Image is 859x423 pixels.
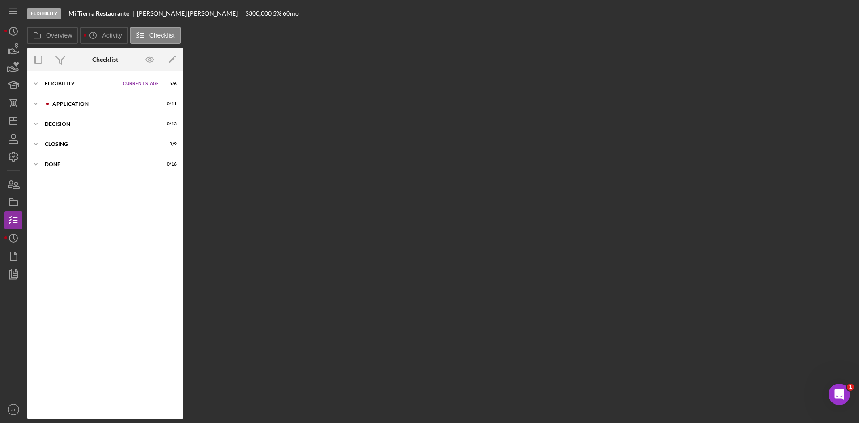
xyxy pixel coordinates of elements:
div: Application [52,101,154,107]
div: Eligibility [27,8,61,19]
label: Overview [46,32,72,39]
button: JT [4,401,22,419]
text: JT [11,407,16,412]
button: Activity [80,27,128,44]
div: 60 mo [283,10,299,17]
div: Closing [45,141,154,147]
div: 0 / 13 [161,121,177,127]
span: $300,000 [245,9,272,17]
iframe: Intercom live chat [829,384,850,405]
span: 1 [847,384,854,391]
div: 5 % [273,10,281,17]
div: 0 / 11 [161,101,177,107]
button: Overview [27,27,78,44]
div: [PERSON_NAME] [PERSON_NAME] [137,10,245,17]
div: 0 / 16 [161,162,177,167]
b: Mi Tierra Restaurante [68,10,129,17]
button: Checklist [130,27,181,44]
div: Checklist [92,56,118,63]
div: Decision [45,121,154,127]
div: Done [45,162,154,167]
label: Activity [102,32,122,39]
div: 5 / 6 [161,81,177,86]
div: 0 / 9 [161,141,177,147]
span: Current Stage [123,81,159,86]
label: Checklist [149,32,175,39]
div: Eligibility [45,81,119,86]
